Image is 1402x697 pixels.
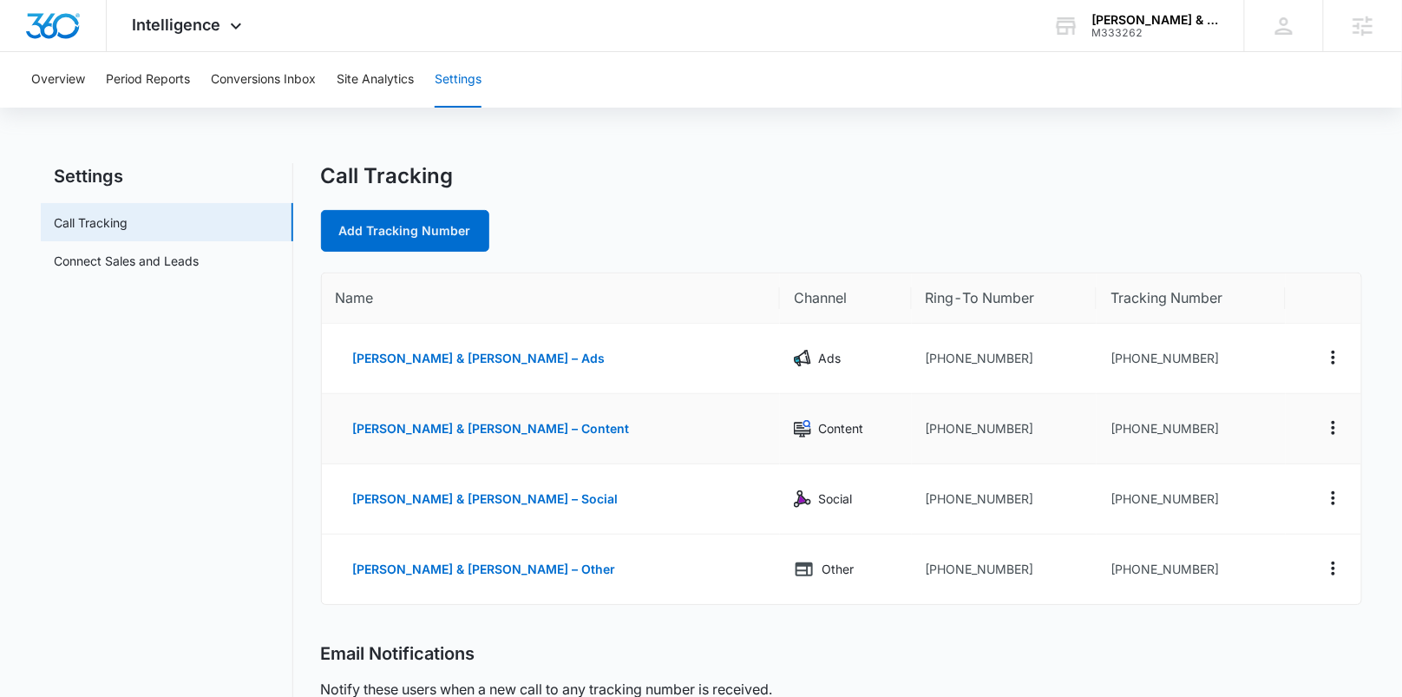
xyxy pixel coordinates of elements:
button: [PERSON_NAME] & [PERSON_NAME] – Other [336,549,633,590]
td: [PHONE_NUMBER] [1097,464,1286,535]
a: Add Tracking Number [321,210,489,252]
button: Site Analytics [337,52,414,108]
div: account name [1092,13,1219,27]
button: [PERSON_NAME] & [PERSON_NAME] – Social [336,478,636,520]
p: Content [818,419,863,438]
button: Actions [1320,484,1347,512]
button: Actions [1320,555,1347,582]
a: Call Tracking [55,214,128,232]
th: Ring-To Number [912,273,1097,324]
td: [PHONE_NUMBER] [1097,324,1286,394]
img: Content [794,420,811,437]
th: Channel [780,273,911,324]
p: Other [822,560,854,579]
a: Connect Sales and Leads [55,252,200,270]
img: Social [794,490,811,508]
h1: Call Tracking [321,163,454,189]
td: [PHONE_NUMBER] [912,324,1097,394]
td: [PHONE_NUMBER] [1097,394,1286,464]
div: account id [1092,27,1219,39]
button: Actions [1320,414,1347,442]
td: [PHONE_NUMBER] [912,535,1097,604]
button: Settings [435,52,482,108]
h2: Email Notifications [321,643,475,665]
h2: Settings [41,163,293,189]
td: [PHONE_NUMBER] [912,394,1097,464]
button: [PERSON_NAME] & [PERSON_NAME] – Ads [336,338,623,379]
p: Ads [818,349,841,368]
td: [PHONE_NUMBER] [912,464,1097,535]
p: Social [818,490,852,509]
button: [PERSON_NAME] & [PERSON_NAME] – Content [336,408,647,450]
button: Actions [1320,344,1347,372]
img: Ads [794,350,811,367]
button: Conversions Inbox [211,52,316,108]
td: [PHONE_NUMBER] [1097,535,1286,604]
span: Intelligence [133,16,221,34]
th: Tracking Number [1097,273,1286,324]
th: Name [322,273,781,324]
button: Period Reports [106,52,190,108]
button: Overview [31,52,85,108]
